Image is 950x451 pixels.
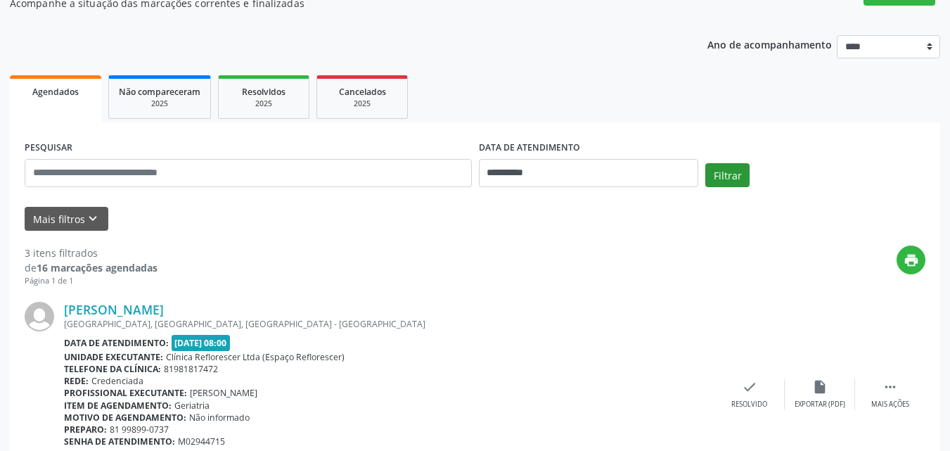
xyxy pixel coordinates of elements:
[897,246,925,274] button: print
[110,424,169,436] span: 81 99899-0737
[172,335,231,351] span: [DATE] 08:00
[64,436,175,447] b: Senha de atendimento:
[812,379,828,395] i: insert_drive_file
[339,86,386,98] span: Cancelados
[731,400,767,409] div: Resolvido
[178,436,225,447] span: M02944715
[242,86,285,98] span: Resolvidos
[25,260,158,275] div: de
[904,253,919,268] i: print
[742,379,757,395] i: check
[64,400,172,412] b: Item de agendamento:
[795,400,845,409] div: Exportar (PDF)
[327,99,397,109] div: 2025
[64,412,186,424] b: Motivo de agendamento:
[32,86,79,98] span: Agendados
[25,246,158,260] div: 3 itens filtrados
[164,363,218,375] span: 81981817472
[229,99,299,109] div: 2025
[64,363,161,375] b: Telefone da clínica:
[119,86,200,98] span: Não compareceram
[189,412,250,424] span: Não informado
[64,387,187,399] b: Profissional executante:
[37,261,158,274] strong: 16 marcações agendadas
[64,424,107,436] b: Preparo:
[91,375,143,387] span: Credenciada
[64,375,89,387] b: Rede:
[64,318,714,330] div: [GEOGRAPHIC_DATA], [GEOGRAPHIC_DATA], [GEOGRAPHIC_DATA] - [GEOGRAPHIC_DATA]
[190,387,257,399] span: [PERSON_NAME]
[85,211,101,227] i: keyboard_arrow_down
[882,379,898,395] i: 
[119,99,200,109] div: 2025
[871,400,909,409] div: Mais ações
[64,337,169,349] b: Data de atendimento:
[25,275,158,287] div: Página 1 de 1
[705,163,750,187] button: Filtrar
[479,137,580,159] label: DATA DE ATENDIMENTO
[25,302,54,331] img: img
[166,351,345,363] span: Clínica Reflorescer Ltda (Espaço Reflorescer)
[64,302,164,317] a: [PERSON_NAME]
[64,351,163,363] b: Unidade executante:
[174,400,210,412] span: Geriatria
[25,137,72,159] label: PESQUISAR
[25,207,108,231] button: Mais filtroskeyboard_arrow_down
[707,35,832,53] p: Ano de acompanhamento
